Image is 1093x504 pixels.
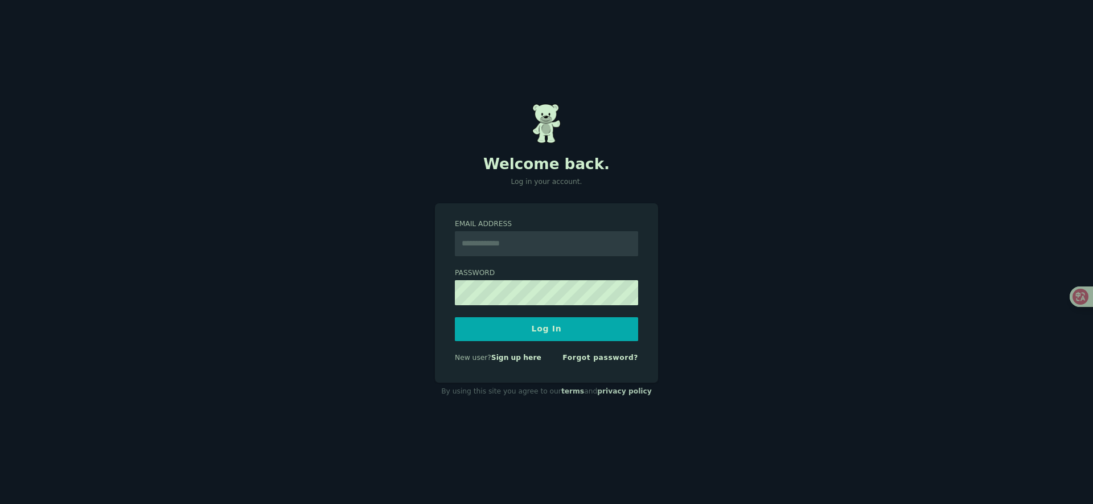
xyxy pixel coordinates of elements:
a: Sign up here [491,354,541,362]
div: By using this site you agree to our and [435,383,658,401]
a: Forgot password? [562,354,638,362]
h2: Welcome back. [435,155,658,174]
p: Log in your account. [435,177,658,187]
a: terms [561,387,584,395]
span: New user? [455,354,491,362]
a: privacy policy [597,387,652,395]
button: Log In [455,317,638,341]
img: Gummy Bear [532,104,561,144]
label: Email Address [455,219,638,230]
label: Password [455,268,638,278]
